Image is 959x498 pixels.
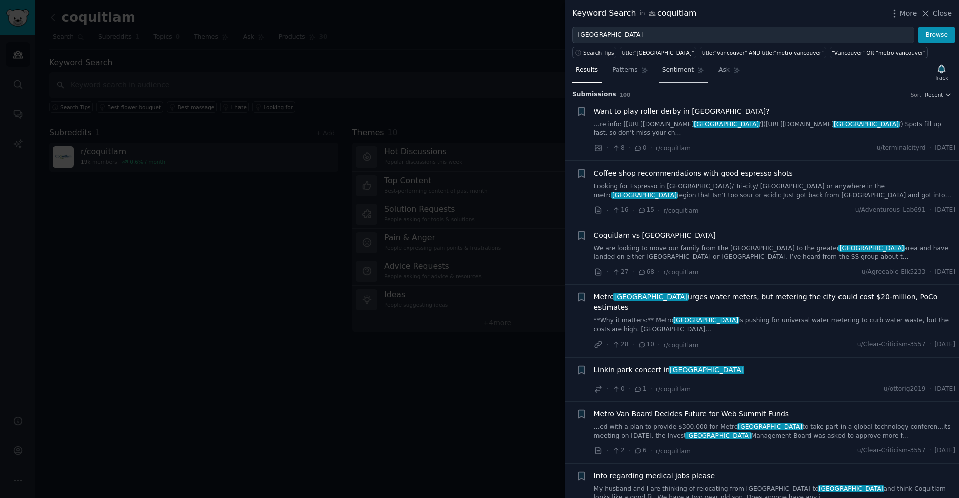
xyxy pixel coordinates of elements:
[925,91,943,98] span: Recent
[900,8,917,19] span: More
[612,446,624,455] span: 2
[664,269,699,276] span: r/coquitlam
[935,206,955,215] span: [DATE]
[594,292,956,313] a: Metro[GEOGRAPHIC_DATA]urges water meters, but metering the city could cost $20-million, PoCo esti...
[594,409,789,419] a: Metro Van Board Decides Future for Web Summit Funds
[857,446,926,455] span: u/Clear-Criticism-3557
[572,27,914,44] input: Try a keyword related to your business
[935,340,955,349] span: [DATE]
[583,49,614,56] span: Search Tips
[931,62,952,83] button: Track
[612,66,637,75] span: Patterns
[611,192,677,199] span: [GEOGRAPHIC_DATA]
[833,121,899,128] span: [GEOGRAPHIC_DATA]
[737,423,803,430] span: [GEOGRAPHIC_DATA]
[929,206,931,215] span: ·
[658,267,660,277] span: ·
[929,268,931,277] span: ·
[935,446,955,455] span: [DATE]
[855,206,926,215] span: u/Adventurous_Lab691
[929,144,931,153] span: ·
[620,92,631,98] span: 100
[606,340,608,350] span: ·
[594,106,770,117] a: Want to play roller derby in [GEOGRAPHIC_DATA]?
[638,340,654,349] span: 10
[572,90,616,99] span: Submission s
[935,74,948,81] div: Track
[673,317,739,324] span: [GEOGRAPHIC_DATA]
[639,9,645,18] span: in
[662,66,694,75] span: Sentiment
[594,244,956,262] a: We are looking to move our family from the [GEOGRAPHIC_DATA] to the greater[GEOGRAPHIC_DATA]area ...
[929,385,931,394] span: ·
[622,49,694,56] div: title:"[GEOGRAPHIC_DATA]"
[911,91,922,98] div: Sort
[702,49,824,56] div: title:"Vancouver" AND title:"metro vancouver"
[659,62,708,83] a: Sentiment
[935,385,955,394] span: [DATE]
[818,485,884,492] span: [GEOGRAPHIC_DATA]
[572,47,616,58] button: Search Tips
[693,121,760,128] span: [GEOGRAPHIC_DATA]
[718,66,730,75] span: Ask
[594,423,956,440] a: ...ed with a plan to provide $300,000 for Metro[GEOGRAPHIC_DATA]to take part in a global technolo...
[925,91,952,98] button: Recent
[884,385,926,394] span: u/ottorig2019
[857,340,926,349] span: u/Clear-Criticism-3557
[935,268,955,277] span: [DATE]
[576,66,598,75] span: Results
[933,8,952,19] span: Close
[634,385,646,394] span: 1
[638,268,654,277] span: 68
[606,267,608,277] span: ·
[664,342,699,349] span: r/coquitlam
[612,144,624,153] span: 8
[664,207,699,214] span: r/coquitlam
[628,446,630,456] span: ·
[594,365,744,375] span: Linkin park concert in
[572,7,696,20] div: Keyword Search coquitlam
[594,292,956,313] span: Metro urges water meters, but metering the city could cost $20-million, PoCo estimates
[656,448,691,455] span: r/coquitlam
[594,182,956,200] a: Looking for Espresso in [GEOGRAPHIC_DATA]/ Tri-city/ [GEOGRAPHIC_DATA] or anywhere in the metro[G...
[594,120,956,138] a: ...re info: [[URL][DOMAIN_NAME][GEOGRAPHIC_DATA]/]([URL][DOMAIN_NAME][GEOGRAPHIC_DATA]/) Spots fi...
[669,366,745,374] span: [GEOGRAPHIC_DATA]
[838,245,905,252] span: [GEOGRAPHIC_DATA]
[606,143,608,153] span: ·
[606,205,608,216] span: ·
[830,47,928,58] a: "Vancouver" OR "metro vancouver"
[638,206,654,215] span: 15
[632,267,634,277] span: ·
[656,145,691,152] span: r/coquitlam
[918,27,955,44] button: Browse
[632,205,634,216] span: ·
[594,365,744,375] a: Linkin park concert in[GEOGRAPHIC_DATA]
[594,471,715,481] a: Info regarding medical jobs please
[877,144,926,153] span: u/terminalcityrd
[620,47,696,58] a: title:"[GEOGRAPHIC_DATA]"
[612,268,628,277] span: 27
[612,340,628,349] span: 28
[929,446,931,455] span: ·
[606,446,608,456] span: ·
[658,340,660,350] span: ·
[685,432,752,439] span: [GEOGRAPHIC_DATA]
[935,144,955,153] span: [DATE]
[656,386,691,393] span: r/coquitlam
[634,144,646,153] span: 0
[628,384,630,394] span: ·
[606,384,608,394] span: ·
[862,268,926,277] span: u/Agreeable-Elk5233
[628,143,630,153] span: ·
[650,143,652,153] span: ·
[632,340,634,350] span: ·
[594,230,716,241] a: Coquitlam vs [GEOGRAPHIC_DATA]
[613,293,689,301] span: [GEOGRAPHIC_DATA]
[594,168,793,179] a: Coffee shop recommendations with good espresso shots
[634,446,646,455] span: 6
[889,8,917,19] button: More
[832,49,926,56] div: "Vancouver" OR "metro vancouver"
